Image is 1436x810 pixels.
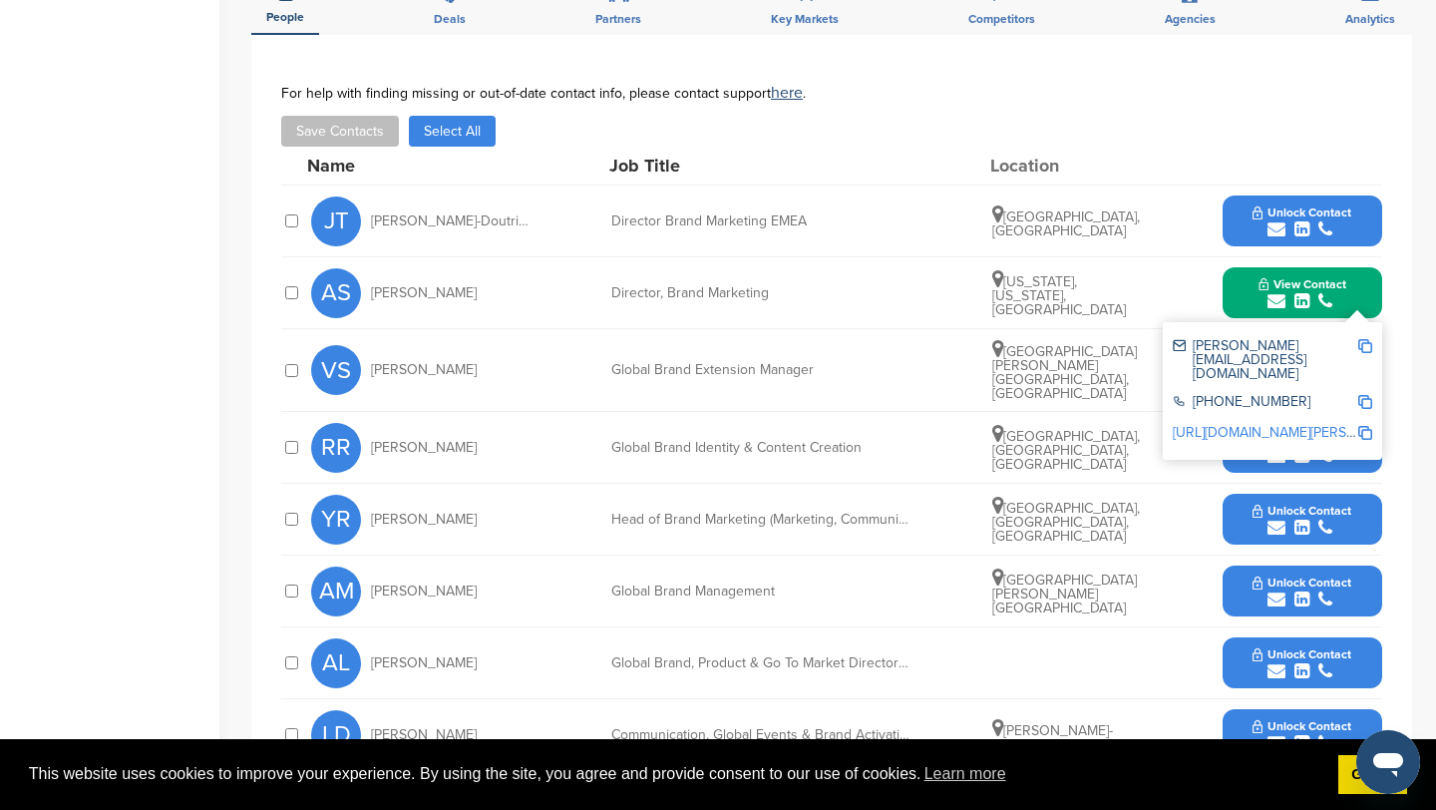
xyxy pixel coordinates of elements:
[921,759,1009,789] a: learn more about cookies
[311,423,361,473] span: RR
[1229,192,1375,251] button: Unlock Contact
[990,157,1140,175] div: Location
[371,728,477,742] span: [PERSON_NAME]
[311,710,361,760] span: LD
[311,268,361,318] span: AS
[311,567,361,616] span: AM
[1235,263,1370,323] button: View Contact
[371,656,477,670] span: [PERSON_NAME]
[611,656,910,670] div: Global Brand, Product & Go To Market Director - Sports Car
[992,208,1140,239] span: [GEOGRAPHIC_DATA], [GEOGRAPHIC_DATA]
[1345,13,1395,25] span: Analytics
[611,441,910,455] div: Global Brand Identity & Content Creation
[281,85,1382,101] div: For help with finding missing or out-of-date contact info, please contact support .
[1358,395,1372,409] img: Copy
[992,722,1126,753] span: [PERSON_NAME]-[GEOGRAPHIC_DATA]
[1229,490,1375,550] button: Unlock Contact
[409,116,496,147] button: Select All
[1358,339,1372,353] img: Copy
[771,83,803,103] a: here
[611,286,910,300] div: Director, Brand Marketing
[992,343,1137,402] span: [GEOGRAPHIC_DATA][PERSON_NAME][GEOGRAPHIC_DATA], [GEOGRAPHIC_DATA]
[968,13,1035,25] span: Competitors
[281,116,399,147] button: Save Contacts
[311,345,361,395] span: VS
[1258,277,1346,291] span: View Contact
[611,585,910,599] div: Global Brand Management
[1173,424,1416,441] a: [URL][DOMAIN_NAME][PERSON_NAME]
[29,759,1322,789] span: This website uses cookies to improve your experience. By using the site, you agree and provide co...
[1338,755,1407,795] a: dismiss cookie message
[266,11,304,23] span: People
[1253,647,1351,661] span: Unlock Contact
[771,13,839,25] span: Key Markets
[371,513,477,527] span: [PERSON_NAME]
[311,638,361,688] span: AL
[371,286,477,300] span: [PERSON_NAME]
[1229,562,1375,621] button: Unlock Contact
[595,13,641,25] span: Partners
[611,363,910,377] div: Global Brand Extension Manager
[992,273,1126,318] span: [US_STATE], [US_STATE], [GEOGRAPHIC_DATA]
[1229,705,1375,765] button: Unlock Contact
[1356,730,1420,794] iframe: Button to launch messaging window
[307,157,527,175] div: Name
[1173,339,1357,381] div: [PERSON_NAME][EMAIL_ADDRESS][DOMAIN_NAME]
[611,513,910,527] div: Head of Brand Marketing (Marketing, Communications, CRM & CX)
[371,363,477,377] span: [PERSON_NAME]
[1253,504,1351,518] span: Unlock Contact
[1253,719,1351,733] span: Unlock Contact
[992,428,1140,473] span: [GEOGRAPHIC_DATA], [GEOGRAPHIC_DATA], [GEOGRAPHIC_DATA]
[611,214,910,228] div: Director Brand Marketing EMEA
[1229,633,1375,693] button: Unlock Contact
[371,441,477,455] span: [PERSON_NAME]
[1173,395,1357,412] div: [PHONE_NUMBER]
[311,197,361,246] span: JT
[311,495,361,545] span: YR
[1165,13,1216,25] span: Agencies
[992,500,1140,545] span: [GEOGRAPHIC_DATA], [GEOGRAPHIC_DATA], [GEOGRAPHIC_DATA]
[992,572,1137,616] span: [GEOGRAPHIC_DATA][PERSON_NAME][GEOGRAPHIC_DATA]
[611,728,910,742] div: Communication, Global Events & Brand Activation
[1358,426,1372,440] img: Copy
[1253,205,1351,219] span: Unlock Contact
[371,585,477,599] span: [PERSON_NAME]
[371,214,531,228] span: [PERSON_NAME]-Doutriaux
[434,13,466,25] span: Deals
[609,157,908,175] div: Job Title
[1253,576,1351,590] span: Unlock Contact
